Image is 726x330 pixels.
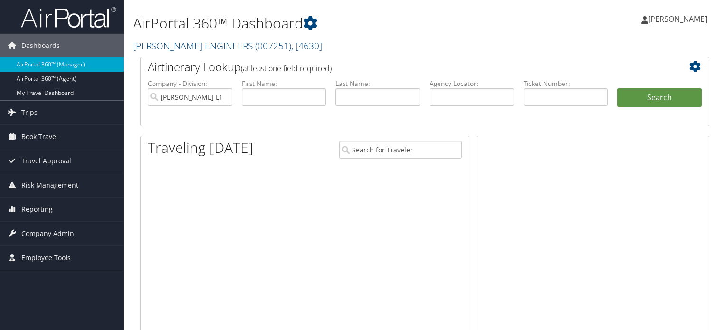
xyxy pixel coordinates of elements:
[255,39,291,52] span: ( 007251 )
[339,141,462,159] input: Search for Traveler
[21,34,60,57] span: Dashboards
[133,13,522,33] h1: AirPortal 360™ Dashboard
[21,101,38,124] span: Trips
[641,5,716,33] a: [PERSON_NAME]
[133,39,322,52] a: [PERSON_NAME] ENGINEERS
[648,14,707,24] span: [PERSON_NAME]
[335,79,420,88] label: Last Name:
[241,63,332,74] span: (at least one field required)
[242,79,326,88] label: First Name:
[148,138,253,158] h1: Traveling [DATE]
[21,6,116,28] img: airportal-logo.png
[148,59,654,75] h2: Airtinerary Lookup
[21,246,71,270] span: Employee Tools
[148,79,232,88] label: Company - Division:
[21,173,78,197] span: Risk Management
[21,125,58,149] span: Book Travel
[21,222,74,245] span: Company Admin
[291,39,322,52] span: , [ 4630 ]
[524,79,608,88] label: Ticket Number:
[617,88,702,107] button: Search
[21,198,53,221] span: Reporting
[430,79,514,88] label: Agency Locator:
[21,149,71,173] span: Travel Approval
